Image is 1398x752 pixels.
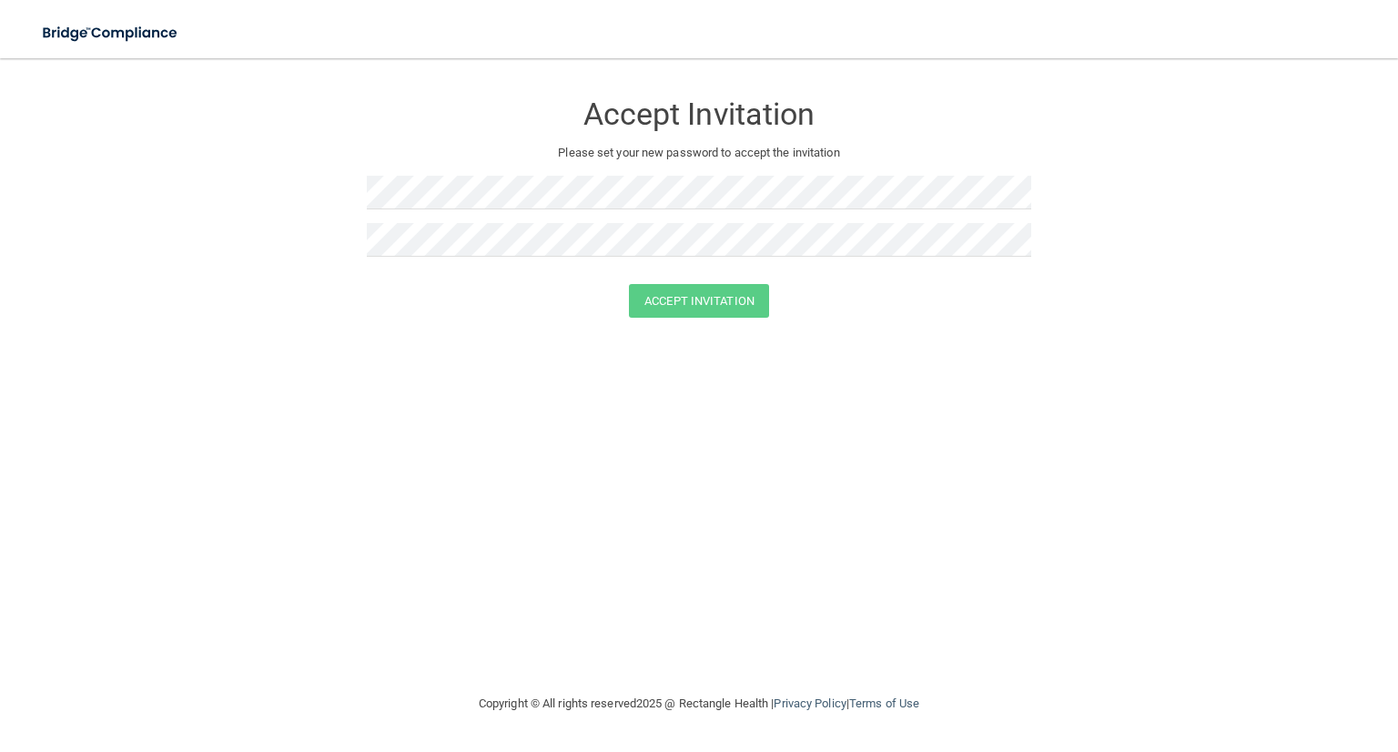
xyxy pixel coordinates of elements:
[367,675,1031,733] div: Copyright © All rights reserved 2025 @ Rectangle Health | |
[367,97,1031,131] h3: Accept Invitation
[629,284,769,318] button: Accept Invitation
[774,696,846,710] a: Privacy Policy
[849,696,919,710] a: Terms of Use
[27,15,195,52] img: bridge_compliance_login_screen.278c3ca4.svg
[380,142,1018,164] p: Please set your new password to accept the invitation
